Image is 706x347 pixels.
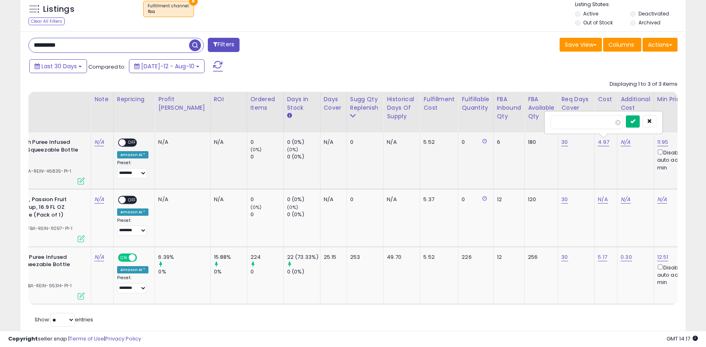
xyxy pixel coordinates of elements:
div: 0% [214,268,247,275]
div: fba [148,9,190,15]
small: (0%) [287,146,299,153]
div: 0 [251,211,283,218]
span: | SKU: FBA-REIN-46835-P1-1 [6,168,71,174]
div: 0 [251,268,283,275]
div: 0 [251,139,283,146]
a: N/A [94,253,104,261]
div: N/A [214,139,241,146]
label: Archived [638,19,660,26]
a: 11.95 [657,138,669,146]
div: Disable auto adjust min [657,148,696,171]
div: Days In Stock [287,95,317,112]
div: Amazon AI * [117,266,149,273]
a: Terms of Use [70,335,104,343]
div: Req Days Cover [561,95,591,112]
button: Actions [643,38,678,52]
span: Fulfillment channel : [148,3,190,15]
div: 0 [251,153,283,160]
div: Preset: [117,218,149,236]
div: N/A [324,139,340,146]
div: 5.52 [423,254,452,261]
div: N/A [158,196,204,203]
th: Please note that this number is a calculation based on your required days of coverage and your ve... [346,92,384,132]
div: Profit [PERSON_NAME] [158,95,207,112]
div: N/A [214,196,241,203]
div: 0% [158,268,210,275]
div: 5.37 [423,196,452,203]
span: OFF [136,254,149,261]
div: FBA inbound Qty [497,95,521,121]
label: Deactivated [638,10,669,17]
a: 30 [561,253,568,261]
div: Sugg Qty Replenish [350,95,380,112]
a: N/A [94,138,104,146]
small: (0%) [287,204,299,210]
div: Disable auto adjust min [657,263,696,286]
p: Listing States: [575,1,686,9]
span: ON [119,254,129,261]
label: Out of Stock [583,19,613,26]
button: Filters [208,38,240,52]
div: 0 (0%) [287,211,320,218]
div: 12 [497,254,519,261]
div: N/A [387,139,414,146]
div: 5.52 [423,139,452,146]
div: 0 (0%) [287,153,320,160]
span: 2025-09-10 14:17 GMT [667,335,698,343]
div: 224 [251,254,283,261]
a: Privacy Policy [105,335,141,343]
div: 0 [462,196,487,203]
div: N/A [324,196,340,203]
div: Fulfillable Quantity [462,95,490,112]
div: Note [94,95,110,104]
div: Amazon AI * [117,151,149,158]
span: Columns [608,41,634,49]
a: 4.97 [598,138,609,146]
small: (0%) [251,146,262,153]
a: N/A [657,195,667,204]
div: Preset: [117,160,149,178]
div: Historical Days Of Supply [387,95,416,121]
a: N/A [94,195,104,204]
div: 49.70 [387,254,414,261]
a: N/A [598,195,608,204]
span: Show: entries [35,316,93,323]
small: (0%) [251,204,262,210]
span: OFF [126,139,139,146]
div: 25.15 [324,254,340,261]
div: 6 [497,139,519,146]
div: Cost [598,95,614,104]
div: ROI [214,95,244,104]
a: 30 [561,138,568,146]
small: Days In Stock. [287,112,292,119]
button: Columns [603,38,641,52]
button: Last 30 Days [29,59,87,73]
span: Last 30 Days [41,62,77,70]
label: Active [583,10,598,17]
div: Repricing [117,95,152,104]
a: 0.30 [621,253,632,261]
div: 253 [350,254,377,261]
div: 0 (0%) [287,268,320,275]
div: Ordered Items [251,95,280,112]
div: Clear All Filters [28,17,65,25]
h5: Listings [43,4,74,15]
a: N/A [621,138,630,146]
a: 12.51 [657,253,669,261]
div: 120 [528,196,551,203]
span: | SKU: FBA-REIN-95314-P1-1 [8,282,72,289]
div: seller snap | | [8,335,141,343]
div: 0 [350,196,377,203]
div: 6.39% [158,254,210,261]
span: | SKU: FBA-REIN-11097-P1-1 [10,225,72,232]
div: 0 [350,139,377,146]
div: Amazon AI * [117,208,149,216]
button: Save View [560,38,602,52]
div: 256 [528,254,551,261]
div: Min Price [657,95,699,104]
div: 0 [251,196,283,203]
div: 226 [462,254,487,261]
div: N/A [158,139,204,146]
div: Days Cover [324,95,343,112]
div: Additional Cost [621,95,650,112]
